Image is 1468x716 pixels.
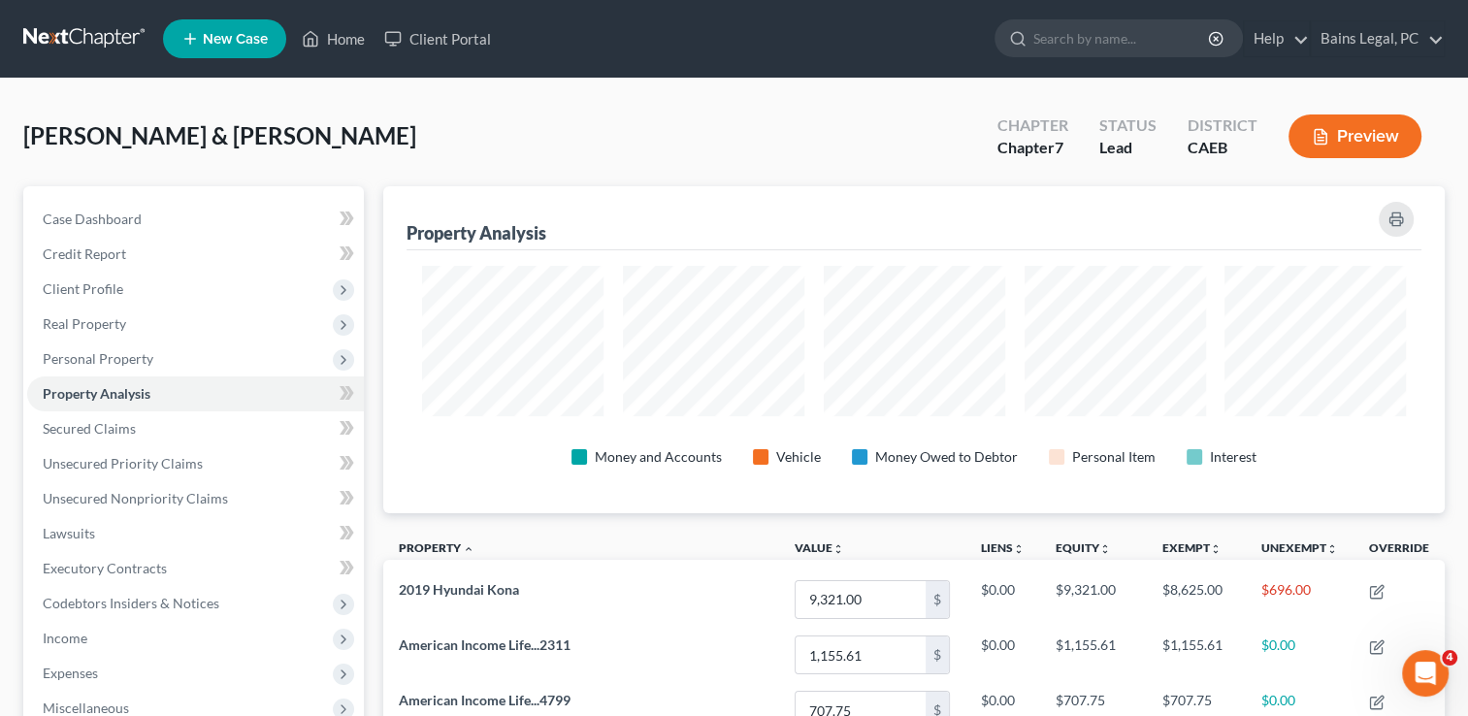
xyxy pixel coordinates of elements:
i: unfold_more [1210,543,1222,555]
span: Secured Claims [43,420,136,437]
div: Chapter [997,137,1068,159]
div: CAEB [1188,137,1257,159]
a: Unsecured Priority Claims [27,446,364,481]
span: Real Property [43,315,126,332]
a: Executory Contracts [27,551,364,586]
i: unfold_more [1326,543,1338,555]
div: Money and Accounts [595,447,722,467]
a: Equityunfold_more [1056,540,1111,555]
div: District [1188,114,1257,137]
div: $ [926,581,949,618]
div: Money Owed to Debtor [875,447,1018,467]
a: Credit Report [27,237,364,272]
a: Liensunfold_more [981,540,1025,555]
div: Lead [1099,137,1157,159]
a: Unexemptunfold_more [1261,540,1338,555]
td: $1,155.61 [1147,628,1246,683]
td: $9,321.00 [1040,571,1147,627]
span: 2019 Hyundai Kona [399,581,519,598]
th: Override [1354,529,1445,572]
span: New Case [203,32,268,47]
span: Case Dashboard [43,211,142,227]
span: Miscellaneous [43,700,129,716]
span: American Income Life...2311 [399,636,571,653]
a: Help [1244,21,1309,56]
button: Preview [1289,114,1421,158]
td: $0.00 [965,628,1040,683]
span: Codebtors Insiders & Notices [43,595,219,611]
a: Property expand_less [399,540,474,555]
td: $696.00 [1246,571,1354,627]
span: Lawsuits [43,525,95,541]
a: Unsecured Nonpriority Claims [27,481,364,516]
span: 4 [1442,650,1457,666]
a: Property Analysis [27,376,364,411]
span: Executory Contracts [43,560,167,576]
span: [PERSON_NAME] & [PERSON_NAME] [23,121,416,149]
span: Property Analysis [43,385,150,402]
i: unfold_more [1013,543,1025,555]
a: Exemptunfold_more [1162,540,1222,555]
div: Chapter [997,114,1068,137]
div: Personal Item [1072,447,1156,467]
div: Interest [1210,447,1256,467]
a: Bains Legal, PC [1311,21,1444,56]
span: Expenses [43,665,98,681]
i: expand_less [463,543,474,555]
td: $8,625.00 [1147,571,1246,627]
span: Income [43,630,87,646]
td: $0.00 [1246,628,1354,683]
a: Home [292,21,375,56]
span: Unsecured Nonpriority Claims [43,490,228,506]
iframe: Intercom live chat [1402,650,1449,697]
a: Valueunfold_more [795,540,844,555]
a: Client Portal [375,21,501,56]
span: American Income Life...4799 [399,692,571,708]
span: Unsecured Priority Claims [43,455,203,472]
i: unfold_more [1099,543,1111,555]
span: 7 [1055,138,1063,156]
div: Vehicle [776,447,821,467]
div: $ [926,636,949,673]
input: Search by name... [1033,20,1211,56]
input: 0.00 [796,581,926,618]
input: 0.00 [796,636,926,673]
span: Client Profile [43,280,123,297]
a: Case Dashboard [27,202,364,237]
span: Credit Report [43,245,126,262]
div: Property Analysis [407,221,546,244]
i: unfold_more [832,543,844,555]
div: Status [1099,114,1157,137]
td: $1,155.61 [1040,628,1147,683]
span: Personal Property [43,350,153,367]
td: $0.00 [965,571,1040,627]
a: Lawsuits [27,516,364,551]
a: Secured Claims [27,411,364,446]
